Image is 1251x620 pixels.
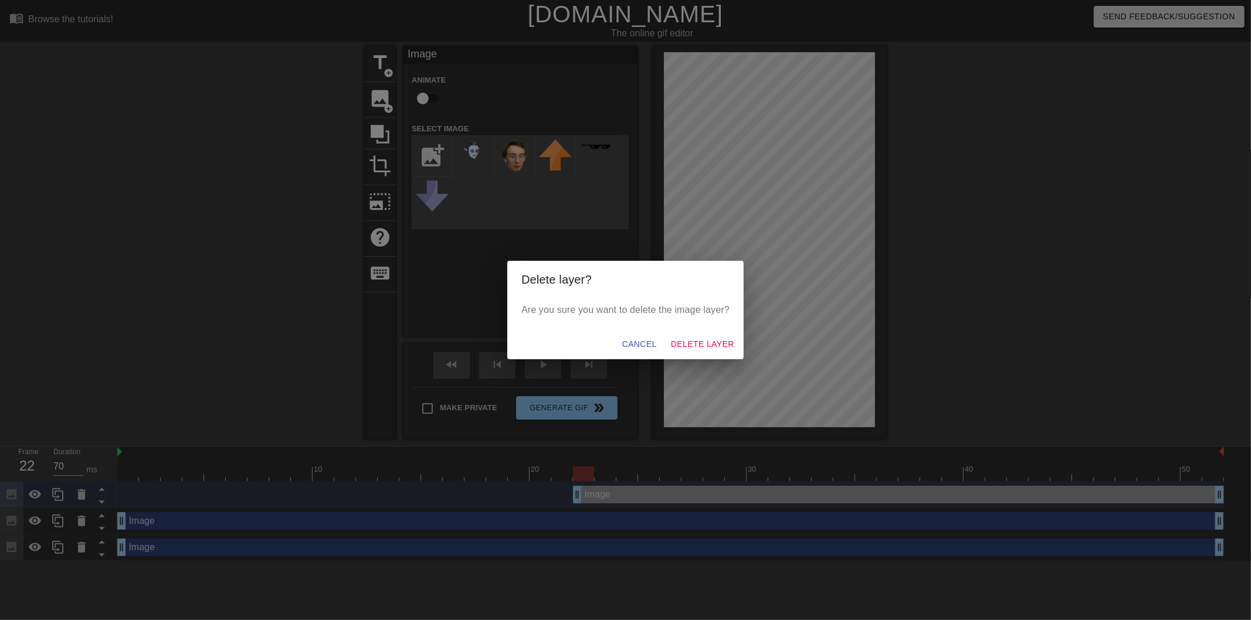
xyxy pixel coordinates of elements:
[671,337,734,352] span: Delete Layer
[666,333,739,355] button: Delete Layer
[622,337,657,352] span: Cancel
[521,270,730,289] h2: Delete layer?
[521,303,730,317] p: Are you sure you want to delete the image layer?
[618,333,662,355] button: Cancel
